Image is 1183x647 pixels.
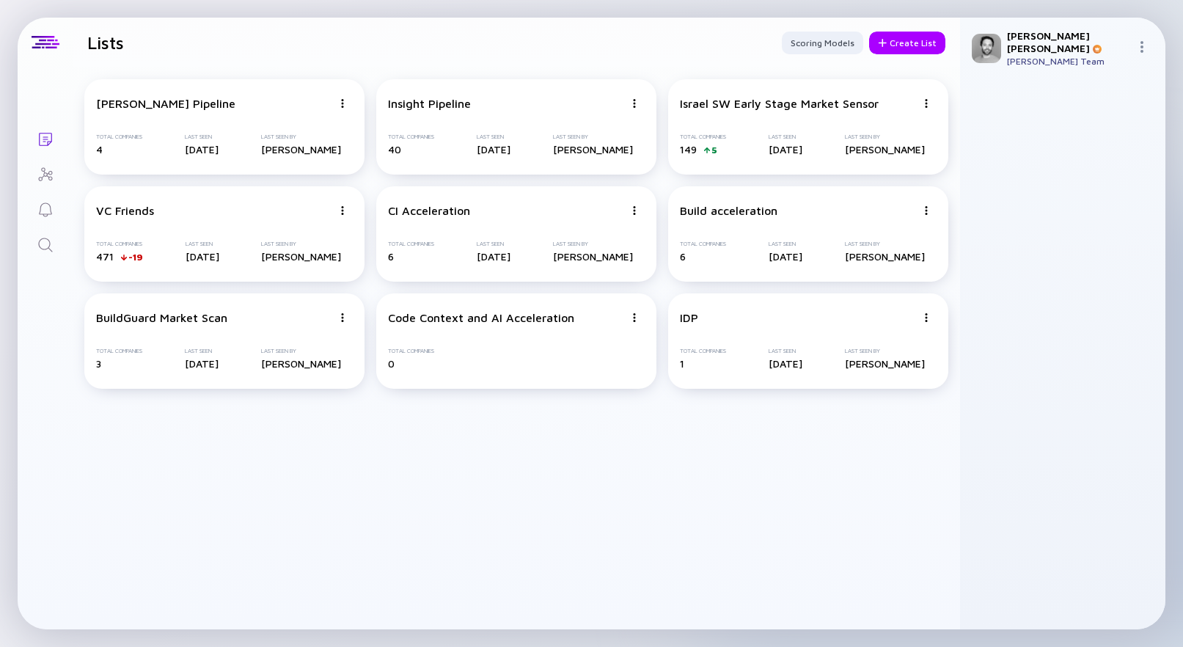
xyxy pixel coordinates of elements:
[96,348,142,354] div: Total Companies
[261,250,341,263] div: [PERSON_NAME]
[338,206,347,215] img: Menu
[185,348,219,354] div: Last Seen
[338,99,347,108] img: Menu
[388,241,434,247] div: Total Companies
[922,99,931,108] img: Menu
[680,357,684,370] span: 1
[96,97,235,110] div: [PERSON_NAME] Pipeline
[553,134,633,140] div: Last Seen By
[96,357,101,370] span: 3
[769,357,802,370] div: [DATE]
[128,252,143,263] div: -19
[680,348,726,354] div: Total Companies
[922,206,931,215] img: Menu
[261,357,341,370] div: [PERSON_NAME]
[680,241,726,247] div: Total Companies
[388,204,470,217] div: CI Acceleration
[845,134,925,140] div: Last Seen By
[769,143,802,156] div: [DATE]
[477,143,510,156] div: [DATE]
[869,32,945,54] button: Create List
[630,206,639,215] img: Menu
[388,97,471,110] div: Insight Pipeline
[477,250,510,263] div: [DATE]
[630,99,639,108] img: Menu
[96,250,114,263] span: 471
[388,143,401,156] span: 40
[922,313,931,322] img: Menu
[680,204,777,217] div: Build acceleration
[680,97,879,110] div: Israel SW Early Stage Market Sensor
[96,311,227,324] div: BuildGuard Market Scan
[338,313,347,322] img: Menu
[769,134,802,140] div: Last Seen
[553,250,633,263] div: [PERSON_NAME]
[769,348,802,354] div: Last Seen
[680,134,726,140] div: Total Companies
[845,250,925,263] div: [PERSON_NAME]
[18,156,73,191] a: Investor Map
[261,241,341,247] div: Last Seen By
[477,241,510,247] div: Last Seen
[553,241,633,247] div: Last Seen By
[87,32,124,53] h1: Lists
[1007,29,1130,54] div: [PERSON_NAME] [PERSON_NAME]
[185,134,219,140] div: Last Seen
[261,348,341,354] div: Last Seen By
[96,143,103,156] span: 4
[261,143,341,156] div: [PERSON_NAME]
[680,143,697,156] span: 149
[388,348,434,354] div: Total Companies
[1136,41,1148,53] img: Menu
[769,250,802,263] div: [DATE]
[18,226,73,261] a: Search
[845,241,925,247] div: Last Seen By
[630,313,639,322] img: Menu
[845,348,925,354] div: Last Seen By
[186,250,219,263] div: [DATE]
[1007,56,1130,67] div: [PERSON_NAME] Team
[680,250,686,263] span: 6
[261,134,341,140] div: Last Seen By
[388,134,434,140] div: Total Companies
[845,143,925,156] div: [PERSON_NAME]
[769,241,802,247] div: Last Seen
[845,357,925,370] div: [PERSON_NAME]
[96,134,142,140] div: Total Companies
[96,204,154,217] div: VC Friends
[680,311,698,324] div: IDP
[388,311,574,324] div: Code Context and AI Acceleration
[186,241,219,247] div: Last Seen
[96,241,143,247] div: Total Companies
[185,143,219,156] div: [DATE]
[388,357,395,370] span: 0
[711,145,717,156] div: 5
[553,143,633,156] div: [PERSON_NAME]
[477,134,510,140] div: Last Seen
[18,120,73,156] a: Lists
[185,357,219,370] div: [DATE]
[782,32,863,54] button: Scoring Models
[972,34,1001,63] img: Matt Profile Picture
[18,191,73,226] a: Reminders
[388,250,394,263] span: 6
